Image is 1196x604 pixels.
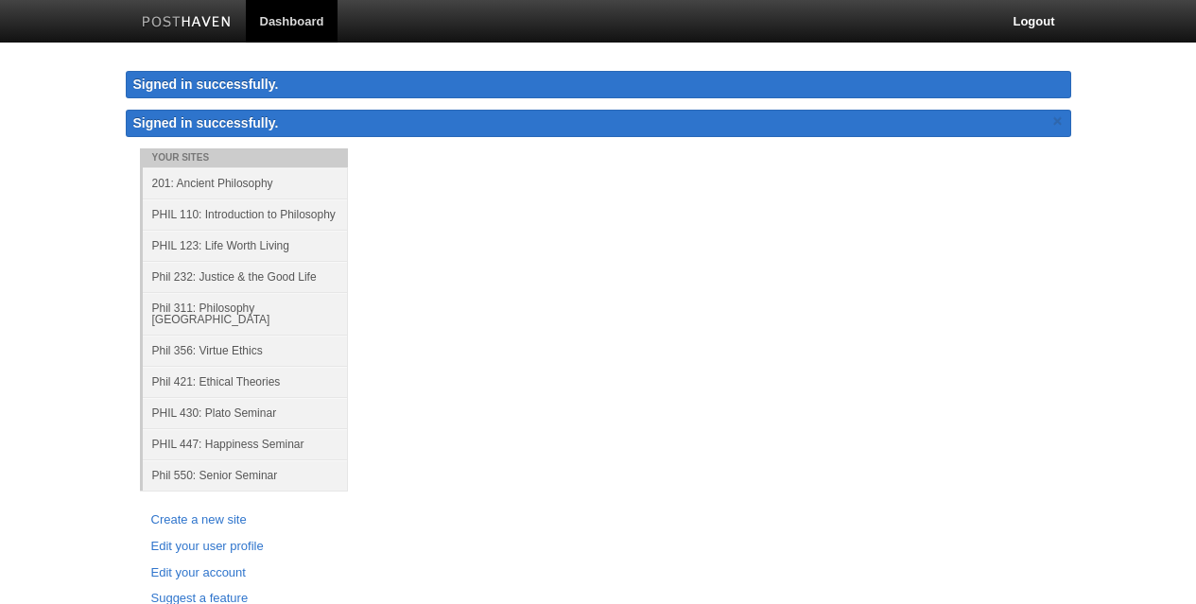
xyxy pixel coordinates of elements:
a: PHIL 430: Plato Seminar [143,397,348,428]
a: Phil 356: Virtue Ethics [143,335,348,366]
a: 201: Ancient Philosophy [143,167,348,198]
a: Edit your account [151,563,337,583]
a: PHIL 447: Happiness Seminar [143,428,348,459]
span: Signed in successfully. [133,115,279,130]
a: Phil 311: Philosophy [GEOGRAPHIC_DATA] [143,292,348,335]
a: Edit your user profile [151,537,337,557]
a: Phil 550: Senior Seminar [143,459,348,491]
a: PHIL 110: Introduction to Philosophy [143,198,348,230]
li: Your Sites [140,148,348,167]
a: Phil 421: Ethical Theories [143,366,348,397]
a: Phil 232: Justice & the Good Life [143,261,348,292]
a: × [1049,110,1066,133]
div: Signed in successfully. [126,71,1071,98]
a: PHIL 123: Life Worth Living [143,230,348,261]
img: Posthaven-bar [142,16,232,30]
a: Create a new site [151,510,337,530]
